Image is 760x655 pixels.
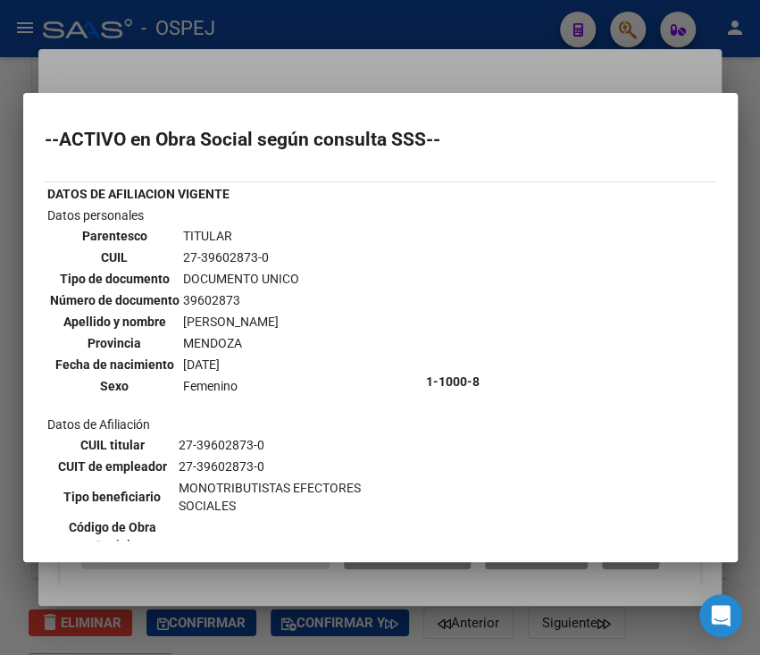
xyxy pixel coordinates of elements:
[47,187,230,201] b: DATOS DE AFILIACION VIGENTE
[178,457,421,476] td: 27-39602873-0
[182,376,300,396] td: Femenino
[49,269,180,289] th: Tipo de documento
[49,333,180,353] th: Provincia
[182,355,300,374] td: [DATE]
[49,312,180,332] th: Apellido y nombre
[182,248,300,267] td: 27-39602873-0
[49,376,180,396] th: Sexo
[49,478,177,516] th: Tipo beneficiario
[45,130,716,148] h2: --ACTIVO en Obra Social según consulta SSS--
[426,374,480,389] b: 1-1000-8
[49,457,177,476] th: CUIT de empleador
[182,226,300,246] td: TITULAR
[49,226,180,246] th: Parentesco
[182,269,300,289] td: DOCUMENTO UNICO
[46,206,424,558] td: Datos personales Datos de Afiliación
[182,290,300,310] td: 39602873
[49,290,180,310] th: Número de documento
[49,248,180,267] th: CUIL
[182,312,300,332] td: [PERSON_NAME]
[49,435,177,455] th: CUIL titular
[49,355,180,374] th: Fecha de nacimiento
[699,594,742,637] div: Open Intercom Messenger
[178,478,421,516] td: MONOTRIBUTISTAS EFECTORES SOCIALES
[178,435,421,455] td: 27-39602873-0
[182,333,300,353] td: MENDOZA
[49,517,177,555] th: Código de Obra Social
